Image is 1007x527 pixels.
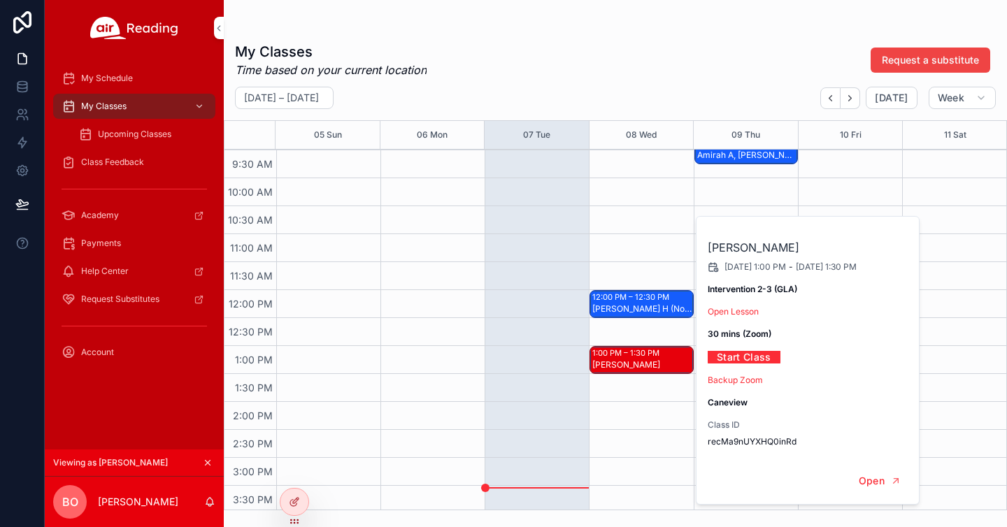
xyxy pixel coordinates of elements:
[53,340,215,365] a: Account
[592,347,663,359] div: 1:00 PM – 1:30 PM
[81,347,114,358] span: Account
[592,291,673,303] div: 12:00 PM – 12:30 PM
[81,266,129,277] span: Help Center
[53,203,215,228] a: Academy
[53,231,215,256] a: Payments
[225,298,276,310] span: 12:00 PM
[81,157,144,168] span: Class Feedback
[235,42,427,62] h1: My Classes
[45,56,224,383] div: scrollable content
[90,17,178,39] img: App logo
[840,121,862,149] button: 10 Fri
[866,87,917,109] button: [DATE]
[231,354,276,366] span: 1:00 PM
[53,66,215,91] a: My Schedule
[626,121,657,149] button: 08 Wed
[708,284,797,294] strong: Intervention 2-3 (GLA)
[841,87,860,109] button: Next
[227,242,276,254] span: 11:00 AM
[81,73,133,84] span: My Schedule
[81,294,159,305] span: Request Substitutes
[875,92,908,104] span: [DATE]
[81,101,127,112] span: My Classes
[944,121,966,149] button: 11 Sat
[708,346,780,368] a: Start Class
[231,382,276,394] span: 1:30 PM
[224,214,276,226] span: 10:30 AM
[53,259,215,284] a: Help Center
[314,121,342,149] button: 05 Sun
[225,326,276,338] span: 12:30 PM
[789,261,793,273] span: -
[229,493,276,505] span: 3:30 PM
[81,238,121,249] span: Payments
[695,137,797,164] div: 9:15 AM – 9:45 AMAmirah A, [PERSON_NAME] W
[229,465,276,477] span: 3:00 PM
[708,397,748,407] strong: Caneview
[871,48,990,73] button: Request a substitute
[708,239,909,256] h2: [PERSON_NAME]
[229,158,276,170] span: 9:30 AM
[229,438,276,449] span: 2:30 PM
[590,347,692,373] div: 1:00 PM – 1:30 PM[PERSON_NAME]
[929,87,996,109] button: Week
[882,53,979,67] span: Request a substitute
[62,493,78,510] span: BO
[938,92,964,104] span: Week
[53,287,215,312] a: Request Substitutes
[235,62,427,78] em: Time based on your current location
[724,261,786,273] span: [DATE] 1:00 PM
[53,94,215,119] a: My Classes
[708,329,771,339] strong: 30 mins (Zoom)
[81,210,119,221] span: Academy
[229,410,276,421] span: 2:00 PM
[224,186,276,198] span: 10:00 AM
[523,121,550,149] button: 07 Tue
[98,129,171,140] span: Upcoming Classes
[708,436,909,447] span: recMa9nUYXHQ0inRd
[708,306,759,317] a: Open Lesson
[708,419,909,431] span: Class ID
[53,150,215,175] a: Class Feedback
[590,291,692,317] div: 12:00 PM – 12:30 PM[PERSON_NAME] H (No Diagnostic Needed), [PERSON_NAME] (No Diagnostic Needed)
[592,359,692,370] div: [PERSON_NAME]
[98,495,178,509] p: [PERSON_NAME]
[731,121,760,149] button: 09 Thu
[796,261,857,273] span: [DATE] 1:30 PM
[850,470,910,493] button: Open
[708,375,763,385] a: Backup Zoom
[417,121,448,149] button: 06 Mon
[820,87,841,109] button: Back
[244,91,319,105] h2: [DATE] – [DATE]
[227,270,276,282] span: 11:30 AM
[697,150,797,161] div: Amirah A, [PERSON_NAME] W
[70,122,215,147] a: Upcoming Classes
[592,303,692,315] div: [PERSON_NAME] H (No Diagnostic Needed), [PERSON_NAME] (No Diagnostic Needed)
[53,457,168,468] span: Viewing as [PERSON_NAME]
[859,475,885,487] span: Open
